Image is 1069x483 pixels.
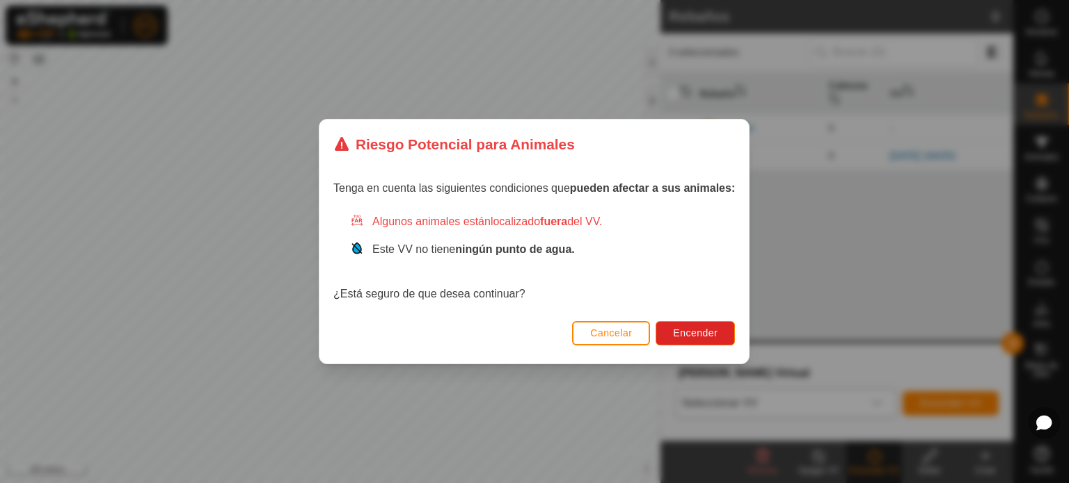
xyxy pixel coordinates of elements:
[333,133,575,155] div: Riesgo Potencial para Animales
[573,321,651,345] button: Cancelar
[333,182,735,194] span: Tenga en cuenta las siguientes condiciones que
[372,243,575,255] span: Este VV no tiene
[591,327,633,338] span: Cancelar
[491,215,602,227] span: localizado del VV.
[350,213,735,230] div: Algunos animales están
[674,327,718,338] span: Encender
[656,321,736,345] button: Encender
[333,213,735,302] div: ¿Está seguro de que desea continuar?
[456,243,576,255] strong: ningún punto de agua.
[570,182,735,194] strong: pueden afectar a sus animales:
[540,215,567,227] strong: fuera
